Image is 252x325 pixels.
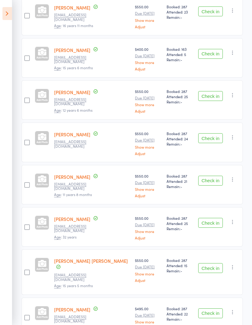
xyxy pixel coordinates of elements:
small: Due [DATE] [135,11,162,15]
span: Remain: [167,141,193,146]
span: - [180,57,182,62]
a: Adjust [135,67,162,71]
a: Show more [135,187,162,191]
a: Adjust [135,236,162,240]
span: Remain: [167,268,193,273]
span: Remain: [167,14,193,20]
div: $550.00 [135,173,162,198]
a: Adjust [135,194,162,198]
span: Attended: 15 [167,263,193,268]
small: raajvenkat@gmail.com [54,97,94,106]
span: Attended: 24 [167,136,193,141]
a: [PERSON_NAME] [54,174,90,180]
span: - [180,184,182,189]
span: Booked: 287 [167,306,193,311]
div: $550.00 [135,4,162,28]
span: : 11 years 8 months [54,192,92,197]
a: [PERSON_NAME] [54,47,90,53]
small: ravuri25@gmail.com [54,139,94,148]
span: : 15 years 6 months [54,65,93,70]
small: aviralwere@gmail.com [54,224,94,233]
a: Adjust [135,25,162,29]
span: Remain: [167,184,193,189]
a: Show more [135,272,162,276]
a: [PERSON_NAME] [54,131,90,138]
span: Attended: 23 [167,9,193,14]
span: : 16 years 11 months [54,23,93,28]
small: Due [DATE] [135,54,162,58]
span: Attended: 22 [167,311,193,316]
span: Attended: 25 [167,221,193,226]
span: Booked: 287 [167,173,193,179]
small: Due [DATE] [135,96,162,100]
button: Check in [198,91,223,101]
a: Show more [135,320,162,324]
a: [PERSON_NAME] [54,4,90,11]
span: Remain: [167,57,193,62]
span: - [180,99,182,104]
a: Show more [135,145,162,149]
span: Booked: 287 [167,89,193,94]
span: Attended: 21 [167,179,193,184]
button: Check in [198,6,223,16]
small: nerisha110@gmail.com [54,55,94,64]
span: Attended: 5 [167,52,193,57]
span: : 15 years 5 months [54,283,93,288]
a: [PERSON_NAME] [54,216,90,222]
span: Attended: 25 [167,94,193,99]
span: : 12 years 6 months [54,107,93,113]
small: Due [DATE] [135,265,162,269]
button: Check in [198,49,223,59]
small: vpnambikumar2022@gmail.com [54,13,94,22]
small: Due [DATE] [135,313,162,317]
a: [PERSON_NAME] [54,89,90,95]
button: Check in [198,133,223,143]
a: Adjust [135,151,162,155]
div: $400.00 [135,46,162,71]
small: Due [DATE] [135,180,162,185]
div: $550.00 [135,89,162,113]
small: Due [DATE] [135,138,162,142]
small: Due [DATE] [135,223,162,227]
small: suresh.yadagiri@gmail.com [54,315,94,323]
a: Show more [135,229,162,233]
span: Booked: 287 [167,131,193,136]
button: Check in [198,263,223,273]
span: - [180,141,182,146]
div: $550.00 [135,131,162,155]
a: Show more [135,60,162,64]
a: [PERSON_NAME] [54,306,90,313]
a: Show more [135,102,162,106]
span: Remain: [167,226,193,231]
small: vijsek@yahoo.com [54,273,94,282]
button: Check in [198,308,223,318]
small: singh_raahul@yahoo.com [54,182,94,191]
span: - [180,316,182,322]
span: - [180,226,182,231]
a: [PERSON_NAME] [PERSON_NAME] [54,258,128,264]
a: Adjust [135,109,162,113]
span: - [180,268,182,273]
div: $550.00 [135,215,162,240]
a: Show more [135,18,162,22]
span: - [180,14,182,20]
button: Check in [198,218,223,228]
span: Booked: 287 [167,4,193,9]
span: Booked: 287 [167,215,193,221]
div: $550.00 [135,258,162,282]
span: Booked: 287 [167,258,193,263]
a: Adjust [135,278,162,282]
span: Remain: [167,99,193,104]
span: Booked: 163 [167,46,193,52]
span: Remain: [167,316,193,322]
button: Check in [198,176,223,186]
span: : 32 years [54,234,77,240]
